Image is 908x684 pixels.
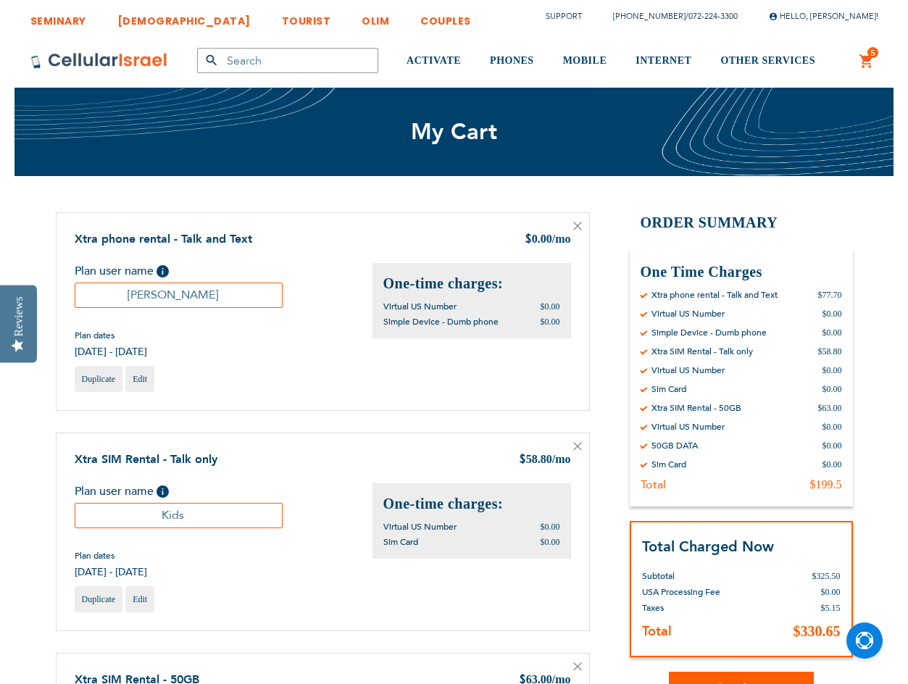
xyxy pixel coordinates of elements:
th: Taxes [642,600,766,616]
div: $63.00 [818,402,842,414]
strong: Total [642,622,672,641]
span: /mo [552,453,571,465]
span: Virtual US Number [383,521,457,533]
div: Virtual US Number [651,421,725,433]
div: $0.00 [822,364,842,376]
a: OTHER SERVICES [720,34,815,88]
span: Plan user name [75,483,154,499]
a: Duplicate [75,366,123,392]
div: $0.00 [822,440,842,451]
span: MOBILE [563,55,607,66]
strong: Total Charged Now [642,537,774,556]
span: My Cart [411,117,498,147]
div: Xtra SIM Rental - 50GB [651,402,741,414]
span: Sim Card [383,536,418,548]
span: Edit [133,594,147,604]
div: Simple Device - Dumb phone [651,327,767,338]
div: $77.70 [818,289,842,301]
span: Plan dates [75,330,147,341]
h2: One-time charges: [383,494,560,514]
a: [PHONE_NUMBER] [613,11,686,22]
div: $0.00 [822,308,842,320]
span: $0.00 [541,301,560,312]
a: TOURIST [282,4,331,30]
a: Xtra SIM Rental - Talk only [75,451,217,467]
span: $0.00 [541,317,560,327]
span: /mo [552,233,571,245]
span: $5.15 [821,603,841,613]
span: OTHER SERVICES [720,55,815,66]
a: COUPLES [420,4,471,30]
img: Cellular Israel Logo [30,52,168,70]
span: $325.50 [812,571,841,581]
span: Help [157,265,169,278]
a: SEMINARY [30,4,86,30]
div: Reviews [12,296,25,336]
div: Sim Card [651,459,686,470]
span: Help [157,485,169,498]
a: Duplicate [75,586,123,612]
div: Virtual US Number [651,364,725,376]
span: Simple Device - Dumb phone [383,316,499,328]
span: ACTIVATE [407,55,461,66]
div: $0.00 [822,383,842,395]
a: ACTIVATE [407,34,461,88]
div: $199.5 [810,477,842,492]
span: Hello, [PERSON_NAME]! [769,11,878,22]
span: $0.00 [541,522,560,532]
div: Total [641,477,666,492]
span: Edit [133,374,147,384]
span: $ [519,452,526,469]
a: OLIM [362,4,389,30]
span: Plan user name [75,263,154,279]
a: Xtra phone rental - Talk and Text [75,231,252,247]
div: 58.80 [519,451,571,469]
span: INTERNET [636,55,691,66]
li: / [599,6,738,27]
a: Edit [125,586,154,612]
a: Edit [125,366,154,392]
a: Support [546,11,582,22]
span: Plan dates [75,550,147,562]
a: MOBILE [563,34,607,88]
div: $58.80 [818,346,842,357]
span: [DATE] - [DATE] [75,345,147,359]
span: PHONES [490,55,534,66]
span: Duplicate [82,374,116,384]
a: 072-224-3300 [688,11,738,22]
span: USA Processing Fee [642,586,720,598]
div: Sim Card [651,383,686,395]
span: $ [525,232,532,249]
h2: One-time charges: [383,274,560,293]
div: 50GB DATA [651,440,698,451]
span: $0.00 [821,587,841,597]
div: $0.00 [822,327,842,338]
input: Search [197,48,378,73]
div: Xtra SIM Rental - Talk only [651,346,753,357]
div: $0.00 [822,421,842,433]
h2: Order Summary [630,212,853,233]
div: Xtra phone rental - Talk and Text [651,289,778,301]
th: Subtotal [642,557,766,584]
a: [DEMOGRAPHIC_DATA] [117,4,251,30]
span: Virtual US Number [383,301,457,312]
h3: One Time Charges [641,262,842,282]
a: INTERNET [636,34,691,88]
span: $0.00 [541,537,560,547]
a: 5 [859,53,875,70]
div: $0.00 [822,459,842,470]
div: 0.00 [525,231,571,249]
span: [DATE] - [DATE] [75,565,147,579]
span: 5 [870,47,875,59]
span: Duplicate [82,594,116,604]
span: $330.65 [794,623,841,639]
a: PHONES [490,34,534,88]
div: Virtual US Number [651,308,725,320]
